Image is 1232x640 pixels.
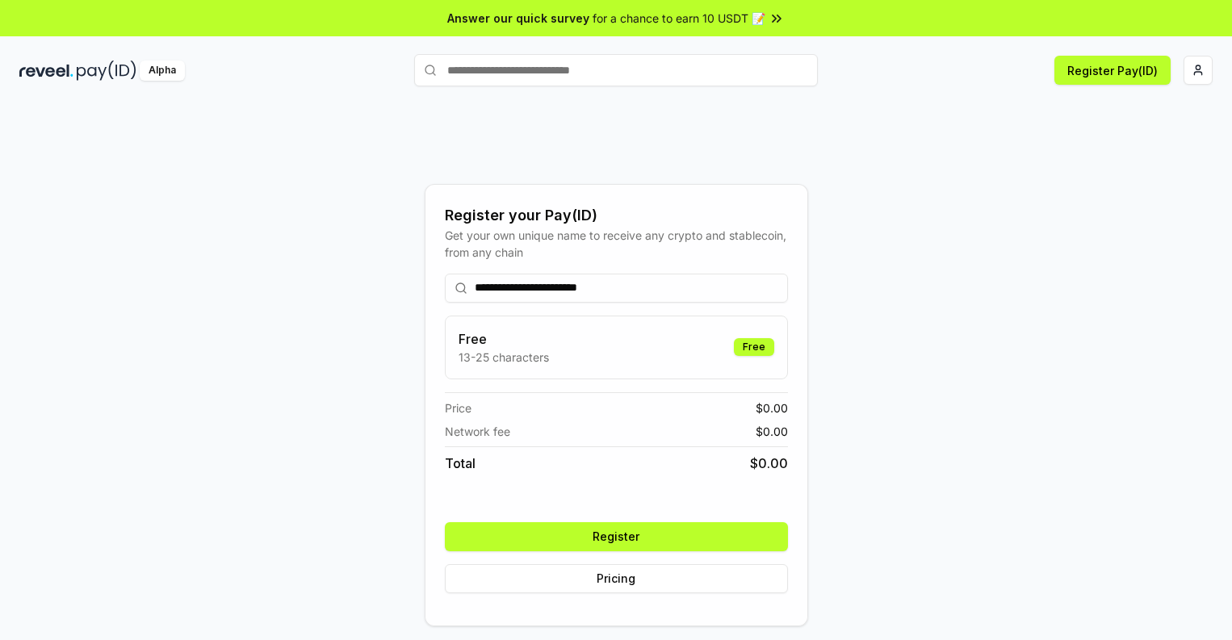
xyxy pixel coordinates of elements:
[734,338,774,356] div: Free
[593,10,765,27] span: for a chance to earn 10 USDT 📝
[445,204,788,227] div: Register your Pay(ID)
[445,423,510,440] span: Network fee
[445,227,788,261] div: Get your own unique name to receive any crypto and stablecoin, from any chain
[459,349,549,366] p: 13-25 characters
[445,564,788,593] button: Pricing
[447,10,589,27] span: Answer our quick survey
[750,454,788,473] span: $ 0.00
[77,61,136,81] img: pay_id
[445,399,471,416] span: Price
[445,522,788,551] button: Register
[445,454,476,473] span: Total
[1054,56,1171,85] button: Register Pay(ID)
[459,329,549,349] h3: Free
[140,61,185,81] div: Alpha
[19,61,73,81] img: reveel_dark
[756,399,788,416] span: $ 0.00
[756,423,788,440] span: $ 0.00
